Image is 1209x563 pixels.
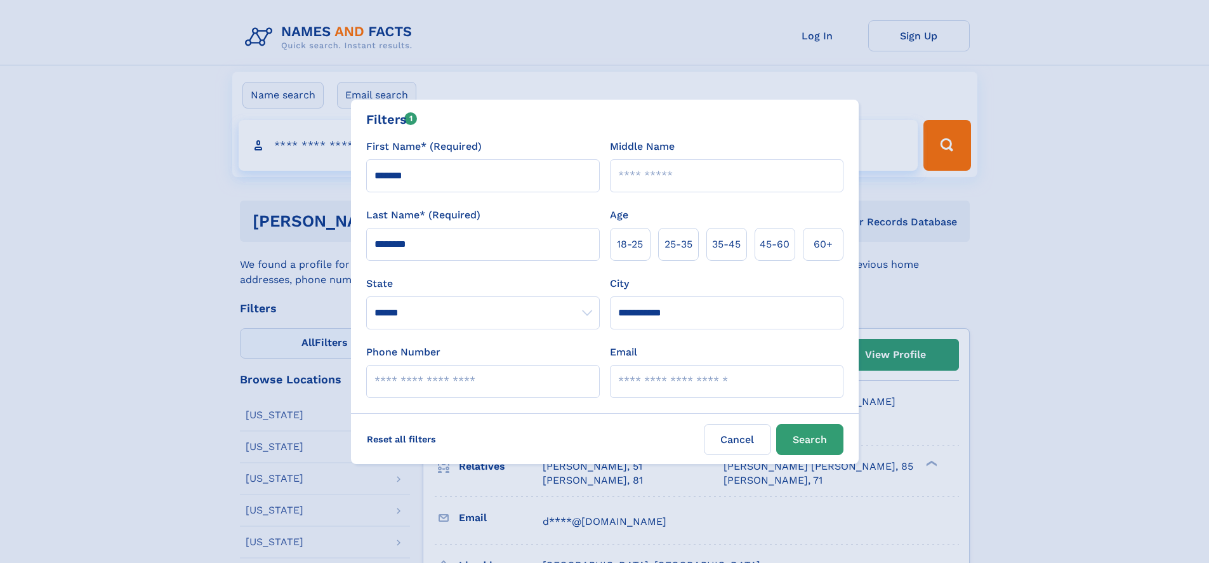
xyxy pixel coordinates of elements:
[366,276,600,291] label: State
[704,424,771,455] label: Cancel
[814,237,833,252] span: 60+
[366,208,480,223] label: Last Name* (Required)
[617,237,643,252] span: 18‑25
[712,237,741,252] span: 35‑45
[610,276,629,291] label: City
[760,237,789,252] span: 45‑60
[366,110,418,129] div: Filters
[776,424,843,455] button: Search
[359,424,444,454] label: Reset all filters
[366,139,482,154] label: First Name* (Required)
[610,345,637,360] label: Email
[610,208,628,223] label: Age
[610,139,675,154] label: Middle Name
[664,237,692,252] span: 25‑35
[366,345,440,360] label: Phone Number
